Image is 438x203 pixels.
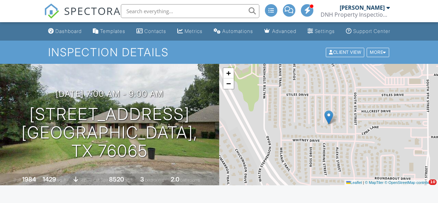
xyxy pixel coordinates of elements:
[22,176,36,183] div: 1984
[44,9,121,24] a: SPECTORA
[48,46,390,58] h1: Inspection Details
[109,176,124,183] div: 8520
[223,68,234,78] a: Zoom in
[226,79,231,88] span: −
[90,25,128,38] a: Templates
[125,177,134,183] span: sq.ft.
[57,177,67,183] span: sq. ft.
[121,4,259,18] input: Search everything...
[305,25,338,38] a: Settings
[340,4,385,11] div: [PERSON_NAME]
[56,89,163,99] h3: [DATE] 7:00 am - 9:00 am
[414,179,431,196] iframe: Intercom live chat
[14,177,21,183] span: Built
[272,28,296,34] div: Advanced
[325,49,366,54] a: Client View
[367,48,389,57] div: More
[180,177,200,183] span: bathrooms
[43,176,56,183] div: 1429
[346,180,362,185] a: Leaflet
[44,3,59,19] img: The Best Home Inspection Software - Spectora
[226,69,231,77] span: +
[211,25,256,38] a: Automations (Advanced)
[11,105,208,160] h1: [STREET_ADDRESS] [GEOGRAPHIC_DATA], TX 76065
[140,176,144,183] div: 3
[385,180,436,185] a: © OpenStreetMap contributors
[185,28,203,34] div: Metrics
[55,28,82,34] div: Dashboard
[429,179,437,185] span: 10
[134,25,169,38] a: Contacts
[145,177,164,183] span: bedrooms
[100,28,125,34] div: Templates
[353,28,390,34] div: Support Center
[79,177,87,183] span: slab
[45,25,84,38] a: Dashboard
[64,3,121,18] span: SPECTORA
[315,28,335,34] div: Settings
[222,28,253,34] div: Automations
[321,11,390,18] div: DNH Property Inspections PLLC
[144,28,166,34] div: Contacts
[171,176,179,183] div: 2.0
[363,180,364,185] span: |
[223,78,234,89] a: Zoom out
[175,25,205,38] a: Metrics
[343,25,393,38] a: Support Center
[324,110,333,125] img: Marker
[261,25,299,38] a: Advanced
[365,180,384,185] a: © MapTiler
[93,177,108,183] span: Lot Size
[326,48,364,57] div: Client View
